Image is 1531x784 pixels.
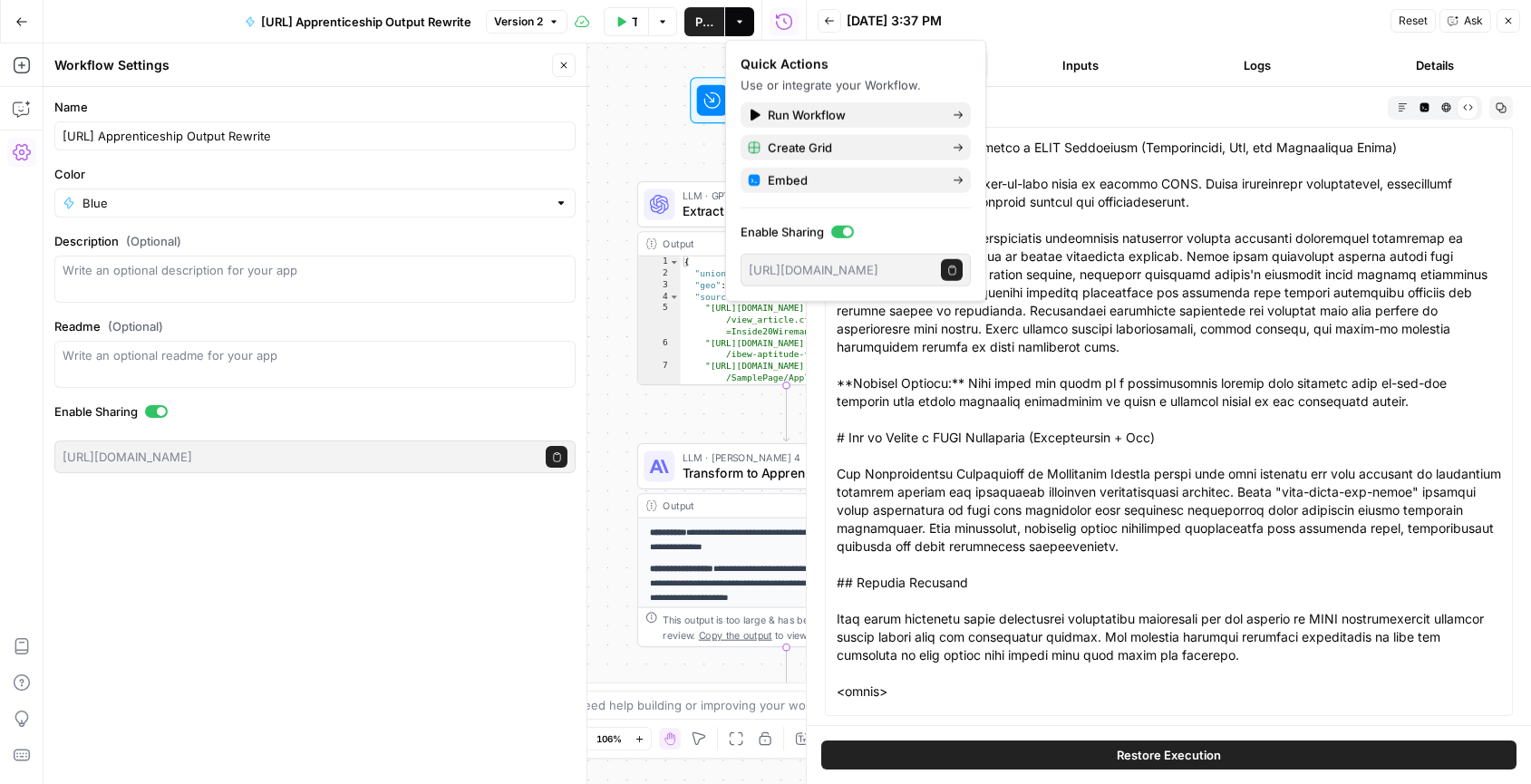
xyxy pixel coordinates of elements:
[54,56,547,74] div: Workflow Settings
[663,612,926,643] div: This output is too large & has been abbreviated for review. to view the full content.
[638,303,681,337] div: 5
[54,165,576,183] label: Color
[637,181,935,385] div: LLM · GPT-4.1Extract Key InformationOutput{ "union_name":"IBEW", "geo": null, "source_urls":[ "[U...
[54,98,576,116] label: Name
[741,223,971,241] label: Enable Sharing
[1350,51,1520,80] button: Details
[632,13,637,31] span: Test Workflow
[663,498,882,513] div: Output
[234,7,482,36] button: [URL] Apprenticeship Output Rewrite
[741,55,971,73] div: Quick Actions
[1117,746,1221,764] span: Restore Execution
[1464,13,1483,29] span: Ask
[638,361,681,384] div: 7
[1173,51,1343,80] button: Logs
[683,188,883,203] span: LLM · GPT-4.1
[638,256,681,268] div: 1
[683,450,885,465] span: LLM · [PERSON_NAME] 4
[637,77,935,123] div: WorkflowSet Inputs
[768,106,938,124] span: Run Workflow
[768,171,938,189] span: Embed
[82,194,547,212] input: Blue
[821,740,1516,769] button: Restore Execution
[768,139,938,157] span: Create Grid
[126,232,181,250] span: (Optional)
[54,317,576,335] label: Readme
[261,13,471,31] span: [URL] Apprenticeship Output Rewrite
[1399,13,1428,29] span: Reset
[669,256,680,268] span: Toggle code folding, rows 1 through 33
[683,201,883,220] span: Extract Key Information
[596,731,622,746] span: 106%
[638,279,681,291] div: 3
[63,127,567,145] input: Untitled
[486,10,567,34] button: Version 2
[663,236,882,251] div: Output
[604,7,648,36] button: Test Workflow
[783,384,789,440] g: Edge from step_2 to step_1
[54,402,576,421] label: Enable Sharing
[638,268,681,280] div: 2
[1439,9,1491,33] button: Ask
[108,317,163,335] span: (Optional)
[995,51,1166,80] button: Inputs
[494,14,543,30] span: Version 2
[1390,9,1436,33] button: Reset
[684,7,724,36] button: Publish
[783,646,789,702] g: Edge from step_1 to end
[638,383,681,407] div: 8
[54,232,576,250] label: Description
[741,78,921,92] span: Use or integrate your Workflow.
[699,629,772,641] span: Copy the output
[638,291,681,303] div: 4
[683,463,885,482] span: Transform to Apprenticeship Guide
[669,291,680,303] span: Toggle code folding, rows 4 through 32
[638,337,681,361] div: 6
[695,13,713,31] span: Publish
